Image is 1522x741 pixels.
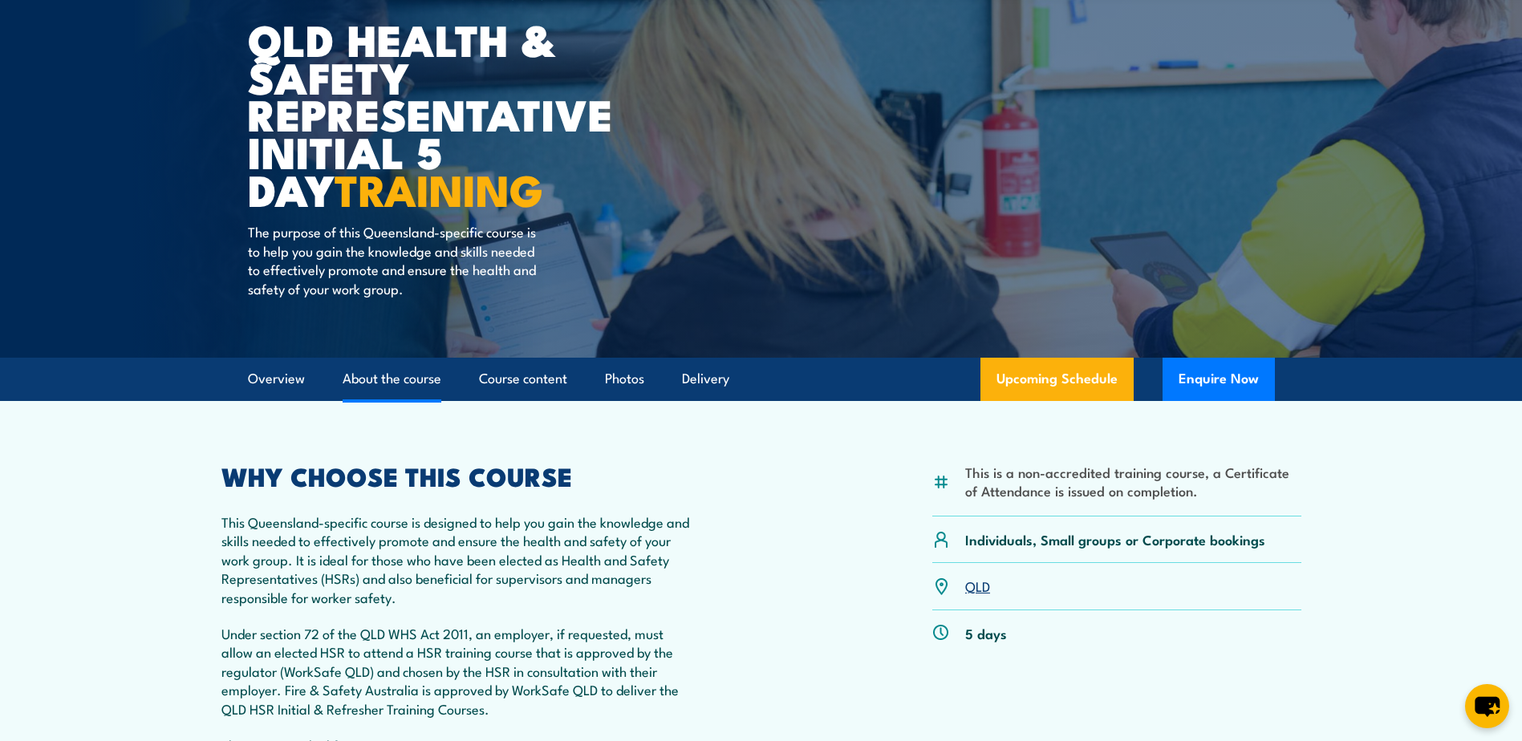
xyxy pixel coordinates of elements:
button: Enquire Now [1163,358,1275,401]
a: Upcoming Schedule [980,358,1134,401]
a: Overview [248,358,305,400]
a: QLD [965,576,990,595]
a: About the course [343,358,441,400]
p: 5 days [965,624,1007,642]
button: chat-button [1465,684,1509,728]
p: The purpose of this Queensland-specific course is to help you gain the knowledge and skills neede... [248,222,541,298]
a: Course content [479,358,567,400]
p: Under section 72 of the QLD WHS Act 2011, an employer, if requested, must allow an elected HSR to... [221,624,690,718]
p: This Queensland-specific course is designed to help you gain the knowledge and skills needed to e... [221,512,690,606]
p: Individuals, Small groups or Corporate bookings [965,530,1265,549]
h1: QLD Health & Safety Representative Initial 5 Day [248,20,644,208]
strong: TRAINING [335,155,543,221]
a: Photos [605,358,644,400]
a: Delivery [682,358,729,400]
h2: WHY CHOOSE THIS COURSE [221,464,690,487]
li: This is a non-accredited training course, a Certificate of Attendance is issued on completion. [965,463,1301,500]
